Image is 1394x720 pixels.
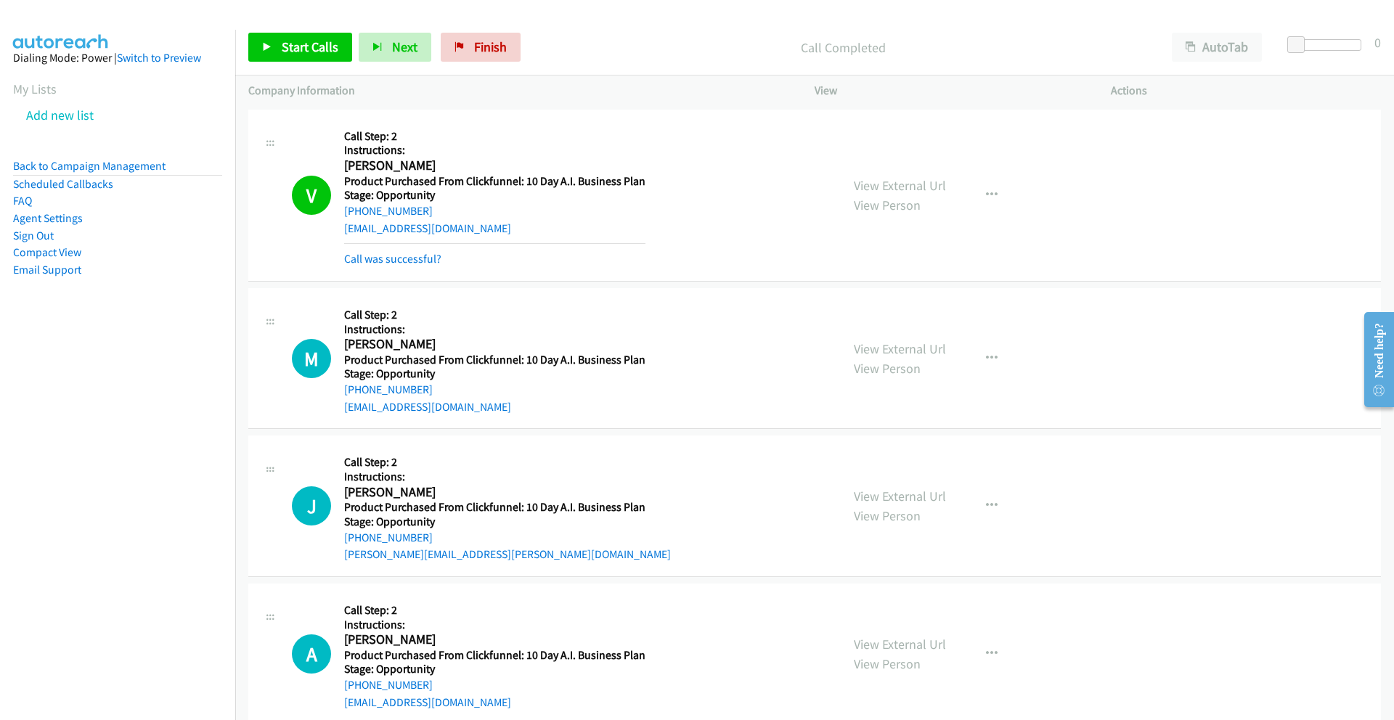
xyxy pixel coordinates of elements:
a: [PHONE_NUMBER] [344,531,433,544]
div: The call is yet to be attempted [292,486,331,525]
a: [EMAIL_ADDRESS][DOMAIN_NAME] [344,221,511,235]
h5: Product Purchased From Clickfunnel: 10 Day A.I. Business Plan [344,648,645,663]
h5: Call Step: 2 [344,455,671,470]
button: AutoTab [1172,33,1262,62]
a: View Person [854,655,921,672]
h5: Stage: Opportunity [344,188,645,202]
h5: Instructions: [344,322,645,337]
a: [PHONE_NUMBER] [344,204,433,218]
p: Call Completed [540,38,1146,57]
h5: Product Purchased From Clickfunnel: 10 Day A.I. Business Plan [344,353,645,367]
span: Start Calls [282,38,338,55]
a: [PERSON_NAME][EMAIL_ADDRESS][PERSON_NAME][DOMAIN_NAME] [344,547,671,561]
a: [EMAIL_ADDRESS][DOMAIN_NAME] [344,400,511,414]
h5: Instructions: [344,618,645,632]
div: 0 [1374,33,1381,52]
h5: Call Step: 2 [344,129,645,144]
a: Add new list [26,107,94,123]
p: View [815,82,1085,99]
a: Agent Settings [13,211,83,225]
a: Sign Out [13,229,54,242]
a: Finish [441,33,521,62]
h1: J [292,486,331,525]
h2: [PERSON_NAME] [344,336,640,353]
h5: Product Purchased From Clickfunnel: 10 Day A.I. Business Plan [344,174,645,189]
a: View Person [854,507,921,524]
a: [PHONE_NUMBER] [344,678,433,692]
a: Switch to Preview [117,51,201,65]
span: Finish [474,38,507,55]
h5: Instructions: [344,470,671,484]
div: The call is yet to be attempted [292,339,331,378]
h5: Call Step: 2 [344,308,645,322]
a: View Person [854,360,921,377]
a: View External Url [854,488,946,504]
p: Company Information [248,82,788,99]
a: View External Url [854,636,946,652]
div: Delay between calls (in seconds) [1295,39,1361,51]
h5: Stage: Opportunity [344,515,671,529]
a: View Person [854,197,921,213]
h2: [PERSON_NAME] [344,157,640,174]
h5: Product Purchased From Clickfunnel: 10 Day A.I. Business Plan [344,500,671,515]
a: [EMAIL_ADDRESS][DOMAIN_NAME] [344,695,511,709]
div: The call is yet to be attempted [292,634,331,674]
h5: Stage: Opportunity [344,662,645,676]
a: Email Support [13,263,81,277]
a: My Lists [13,81,57,97]
h1: A [292,634,331,674]
a: Compact View [13,245,81,259]
a: View External Url [854,340,946,357]
a: Start Calls [248,33,352,62]
a: FAQ [13,194,32,208]
div: Dialing Mode: Power | [13,49,222,67]
p: Actions [1111,82,1381,99]
a: Scheduled Callbacks [13,177,113,191]
h1: V [292,176,331,215]
h5: Instructions: [344,143,645,157]
span: Next [392,38,417,55]
a: View External Url [854,177,946,194]
a: [PHONE_NUMBER] [344,382,433,396]
a: Back to Campaign Management [13,159,166,173]
a: Call was successful? [344,252,441,266]
iframe: Resource Center [1352,302,1394,417]
h5: Stage: Opportunity [344,367,645,381]
h2: [PERSON_NAME] [344,631,640,648]
h2: [PERSON_NAME] [344,484,640,501]
h5: Call Step: 2 [344,603,645,618]
h1: M [292,339,331,378]
button: Next [359,33,431,62]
